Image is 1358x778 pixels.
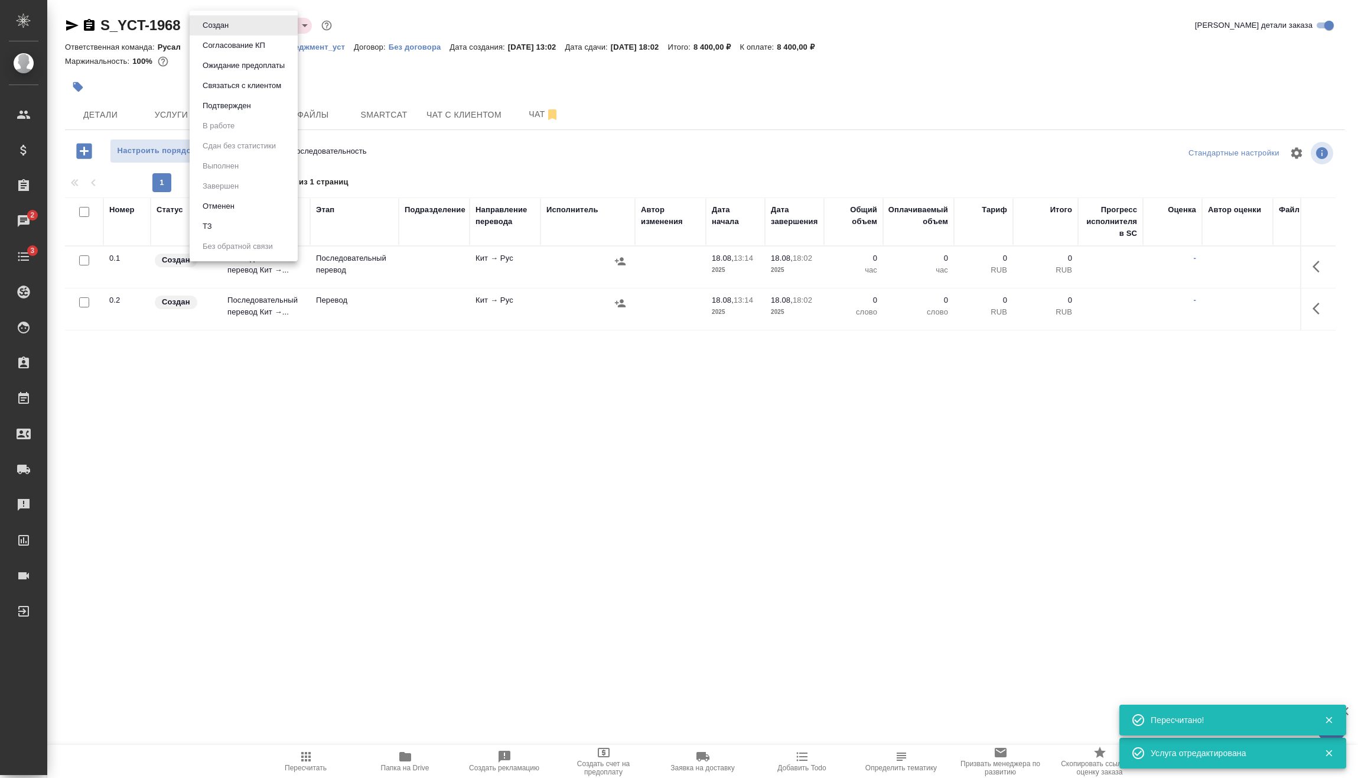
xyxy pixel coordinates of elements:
button: Создан [199,19,232,32]
button: Без обратной связи [199,240,276,253]
div: Услуга отредактирована [1151,747,1307,759]
button: Согласование КП [199,39,269,52]
button: Связаться с клиентом [199,79,285,92]
button: Завершен [199,180,242,193]
button: Закрыть [1317,715,1341,725]
button: В работе [199,119,238,132]
button: Ожидание предоплаты [199,59,288,72]
button: Сдан без статистики [199,140,279,153]
button: Отменен [199,200,238,213]
div: Пересчитано! [1151,714,1307,726]
button: Закрыть [1317,748,1341,758]
button: Выполнен [199,160,242,173]
button: ТЗ [199,220,216,233]
button: Подтвержден [199,99,255,112]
